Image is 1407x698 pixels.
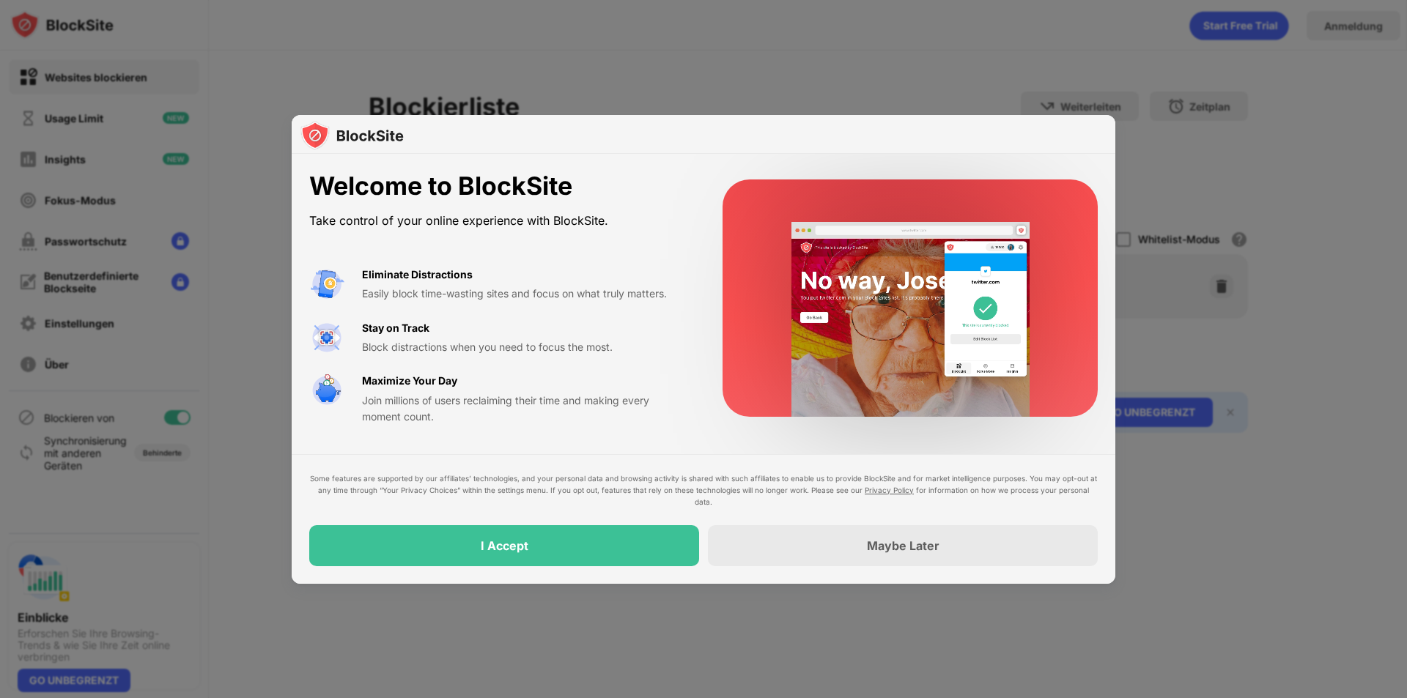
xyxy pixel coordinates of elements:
[309,320,344,355] img: value-focus.svg
[309,472,1098,508] div: Some features are supported by our affiliates’ technologies, and your personal data and browsing ...
[481,538,528,553] div: I Accept
[362,373,457,389] div: Maximize Your Day
[309,171,687,201] div: Welcome to BlockSite
[362,320,429,336] div: Stay on Track
[309,267,344,302] img: value-avoid-distractions.svg
[362,286,687,302] div: Easily block time-wasting sites and focus on what truly matters.
[362,339,687,355] div: Block distractions when you need to focus the most.
[867,538,939,553] div: Maybe Later
[865,486,914,494] a: Privacy Policy
[309,373,344,408] img: value-safe-time.svg
[300,121,404,150] img: logo-blocksite.svg
[362,393,687,426] div: Join millions of users reclaiming their time and making every moment count.
[309,210,687,231] div: Take control of your online experience with BlockSite.
[362,267,473,283] div: Eliminate Distractions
